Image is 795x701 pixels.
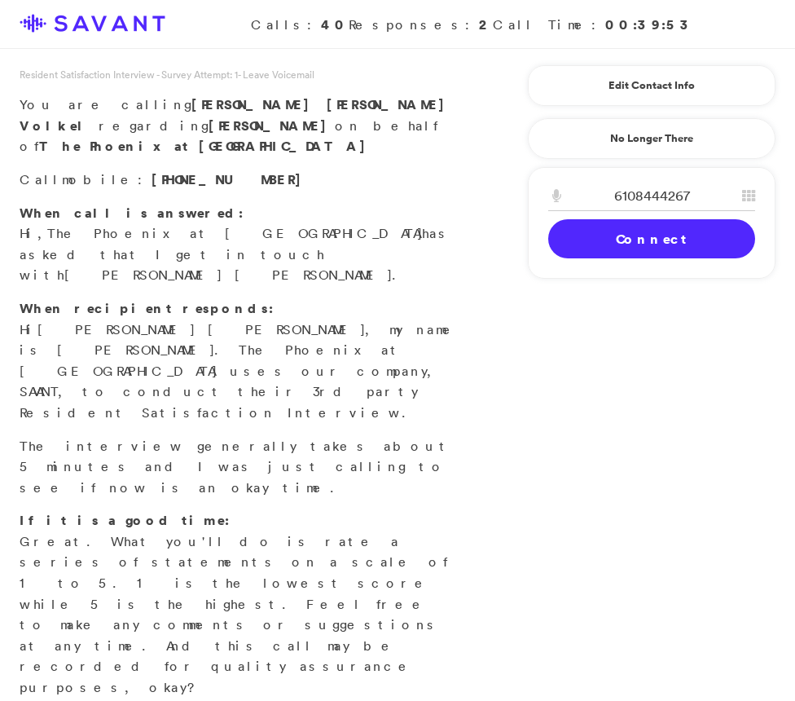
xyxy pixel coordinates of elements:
[152,170,310,188] span: [PHONE_NUMBER]
[20,68,314,82] span: Resident Satisfaction Interview - Survey Attempt: 1 - Leave Voicemail
[191,95,453,113] span: [PERSON_NAME] [PERSON_NAME]
[62,171,138,187] span: mobile
[209,117,335,134] strong: [PERSON_NAME]
[20,204,244,222] strong: When call is answered:
[321,15,349,33] strong: 40
[20,511,230,529] strong: If it is a good time:
[20,299,274,317] strong: When recipient responds:
[20,170,466,191] p: Call :
[528,118,775,159] a: No Longer There
[20,95,466,157] p: You are calling regarding on behalf of
[605,15,694,33] strong: 00:39:53
[20,298,466,424] p: Hi , my name is [PERSON_NAME]. The Phoenix at [GEOGRAPHIC_DATA] uses our company, SAVANT, to cond...
[548,219,755,258] a: Connect
[64,267,392,283] span: [PERSON_NAME] [PERSON_NAME]
[20,117,90,134] span: Volkel
[548,73,755,99] a: Edit Contact Info
[37,321,365,337] span: [PERSON_NAME] [PERSON_NAME]
[47,225,422,241] span: The Phoenix at [GEOGRAPHIC_DATA]
[20,510,466,698] p: Great. What you'll do is rate a series of statements on a scale of 1 to 5. 1 is the lowest score ...
[39,137,374,155] strong: The Phoenix at [GEOGRAPHIC_DATA]
[20,436,466,499] p: The interview generally takes about 5 minutes and I was just calling to see if now is an okay time.
[479,15,493,33] strong: 2
[20,203,466,286] p: Hi, has asked that I get in touch with .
